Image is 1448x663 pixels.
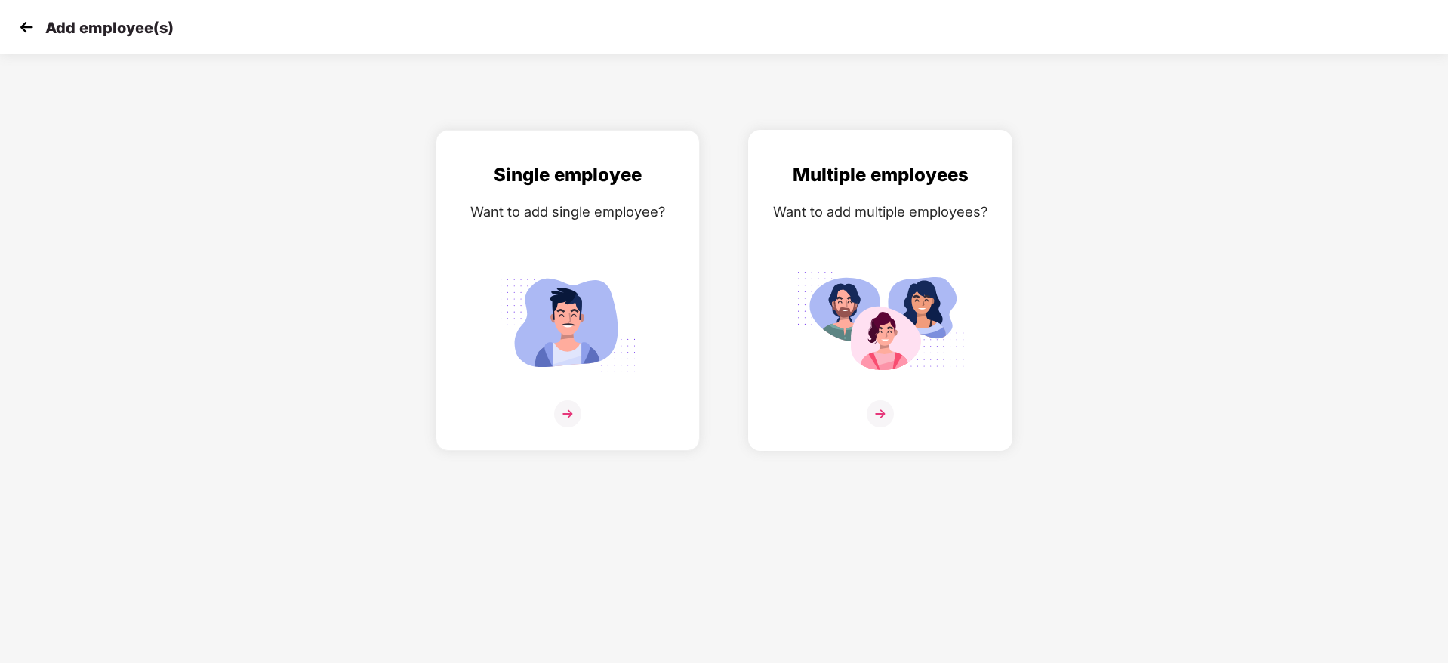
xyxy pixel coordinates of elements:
[796,264,965,381] img: svg+xml;base64,PHN2ZyB4bWxucz0iaHR0cDovL3d3dy53My5vcmcvMjAwMC9zdmciIGlkPSJNdWx0aXBsZV9lbXBsb3llZS...
[15,16,38,39] img: svg+xml;base64,PHN2ZyB4bWxucz0iaHR0cDovL3d3dy53My5vcmcvMjAwMC9zdmciIHdpZHRoPSIzMCIgaGVpZ2h0PSIzMC...
[45,19,174,37] p: Add employee(s)
[451,161,684,190] div: Single employee
[764,201,997,223] div: Want to add multiple employees?
[483,264,652,381] img: svg+xml;base64,PHN2ZyB4bWxucz0iaHR0cDovL3d3dy53My5vcmcvMjAwMC9zdmciIGlkPSJTaW5nbGVfZW1wbG95ZWUiIH...
[554,400,581,427] img: svg+xml;base64,PHN2ZyB4bWxucz0iaHR0cDovL3d3dy53My5vcmcvMjAwMC9zdmciIHdpZHRoPSIzNiIgaGVpZ2h0PSIzNi...
[764,161,997,190] div: Multiple employees
[451,201,684,223] div: Want to add single employee?
[867,400,894,427] img: svg+xml;base64,PHN2ZyB4bWxucz0iaHR0cDovL3d3dy53My5vcmcvMjAwMC9zdmciIHdpZHRoPSIzNiIgaGVpZ2h0PSIzNi...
